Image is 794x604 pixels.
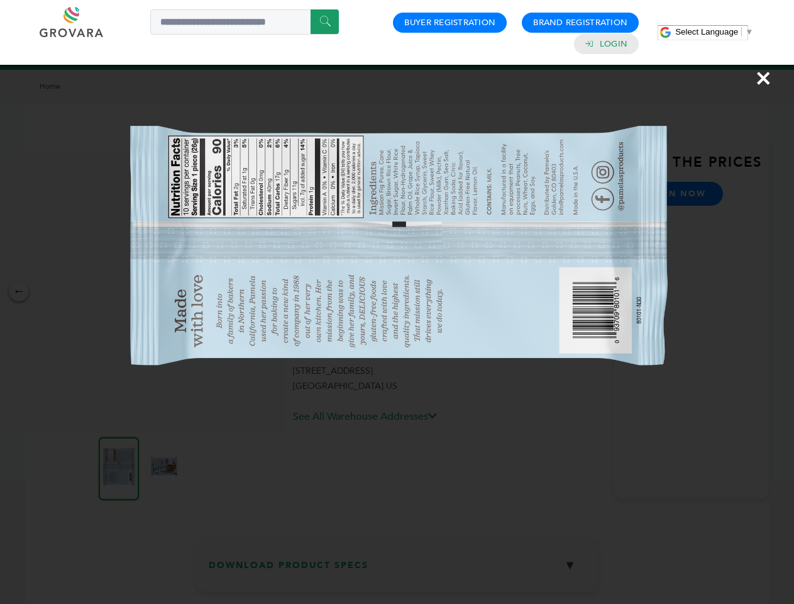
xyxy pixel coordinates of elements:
a: Select Language​ [675,27,753,36]
span: ▼ [745,27,753,36]
span: Select Language [675,27,738,36]
a: Brand Registration [533,17,627,28]
a: Buyer Registration [404,17,495,28]
input: Search a product or brand... [150,9,339,35]
span: × [755,60,772,96]
img: Image Preview [79,72,714,445]
a: Login [600,38,627,50]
